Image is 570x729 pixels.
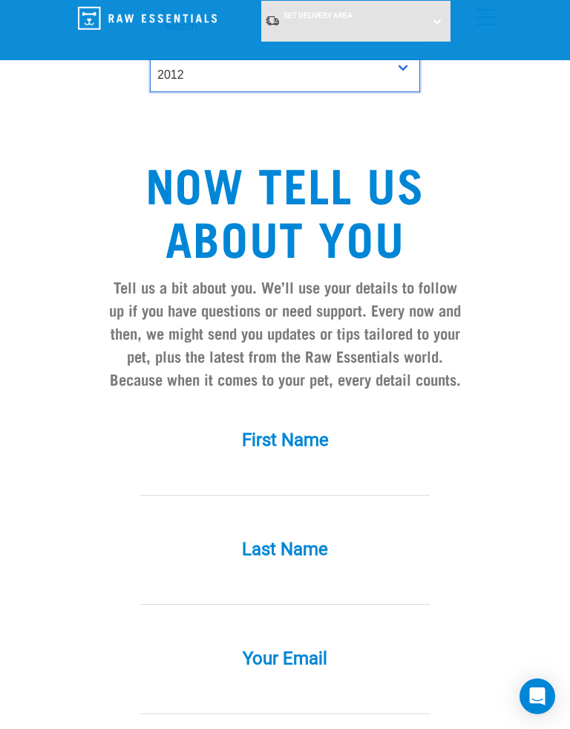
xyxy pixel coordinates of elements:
div: Open Intercom Messenger [520,678,555,714]
h4: Tell us a bit about you. We’ll use your details to follow up if you have questions or need suppor... [104,275,466,391]
h2: Now tell us about you [104,156,466,263]
label: First Name [92,427,478,453]
span: Set Delivery Area [284,11,353,19]
label: Last Name [92,536,478,563]
img: Raw Essentials Logo [78,7,217,30]
img: van-moving.png [265,15,280,27]
label: Your Email [92,645,478,672]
